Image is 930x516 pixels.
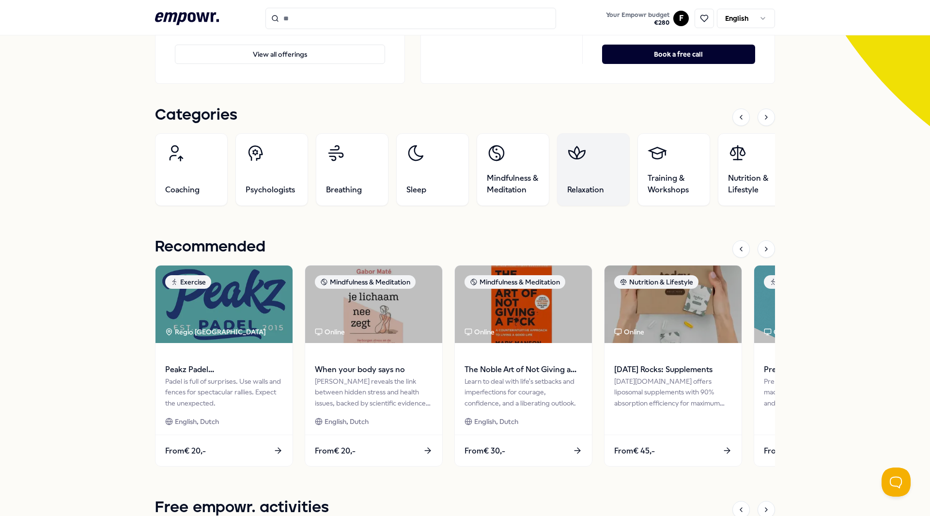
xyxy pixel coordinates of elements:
span: Training & Workshops [648,172,700,196]
span: Breathing [326,184,362,196]
div: Padel is full of surprises. Use walls and fences for spectacular rallies. Expect the unexpected. [165,376,283,408]
h1: Categories [155,103,237,127]
div: Regio [GEOGRAPHIC_DATA] [165,327,267,337]
a: Relaxation [557,133,630,206]
a: package imageExerciseOnlinePremium Yoga MatPremium Yoga Mat, 0.4 cm thick, made of flexible PVC, ... [754,265,892,467]
div: Premium Yoga Mat, 0.4 cm thick, made of flexible PVC, with good grip and easy to carry. [764,376,882,408]
span: From € 25,- [764,445,804,457]
div: Online [764,327,794,337]
a: Nutrition & Lifestyle [718,133,790,206]
a: package imageMindfulness & MeditationOnlineWhen your body says no[PERSON_NAME] reveals the link b... [305,265,443,467]
span: The Noble Art of Not Giving a F*ck [465,363,582,376]
input: Search for products, categories or subcategories [265,8,556,29]
a: package imageNutrition & LifestyleOnline[DATE] Rocks: Supplements[DATE][DOMAIN_NAME] offers lipos... [604,265,742,467]
h1: Recommended [155,235,265,259]
span: Your Empowr budget [606,11,669,19]
span: Sleep [406,184,426,196]
div: Online [465,327,495,337]
span: Coaching [165,184,200,196]
div: [PERSON_NAME] reveals the link between hidden stress and health issues, backed by scientific evid... [315,376,433,408]
span: From € 20,- [315,445,356,457]
button: View all offerings [175,45,385,64]
a: Training & Workshops [637,133,710,206]
div: Online [315,327,345,337]
img: package image [155,266,293,343]
div: [DATE][DOMAIN_NAME] offers liposomal supplements with 90% absorption efficiency for maximum healt... [614,376,732,408]
span: [DATE] Rocks: Supplements [614,363,732,376]
span: Nutrition & Lifestyle [728,172,780,196]
a: package imageMindfulness & MeditationOnlineThe Noble Art of Not Giving a F*ckLearn to deal with l... [454,265,592,467]
span: Psychologists [246,184,295,196]
a: View all offerings [175,29,385,64]
a: Breathing [316,133,388,206]
a: Your Empowr budget€280 [602,8,673,29]
span: English, Dutch [474,416,518,427]
span: English, Dutch [325,416,369,427]
img: package image [604,266,742,343]
iframe: Help Scout Beacon - Open [882,468,911,497]
div: Learn to deal with life's setbacks and imperfections for courage, confidence, and a liberating ou... [465,376,582,408]
span: Relaxation [567,184,604,196]
img: package image [455,266,592,343]
div: Nutrition & Lifestyle [614,275,698,289]
div: Exercise [764,275,810,289]
span: From € 45,- [614,445,655,457]
span: From € 30,- [465,445,505,457]
span: Premium Yoga Mat [764,363,882,376]
a: Coaching [155,133,228,206]
button: Your Empowr budget€280 [604,9,671,29]
div: Mindfulness & Meditation [315,275,416,289]
a: Psychologists [235,133,308,206]
a: Mindfulness & Meditation [477,133,549,206]
span: When your body says no [315,363,433,376]
a: package imageExerciseRegio [GEOGRAPHIC_DATA] Peakz Padel [GEOGRAPHIC_DATA]Padel is full of surpri... [155,265,293,467]
img: package image [305,266,442,343]
img: package image [754,266,891,343]
span: Mindfulness & Meditation [487,172,539,196]
button: F [673,11,689,26]
span: From € 20,- [165,445,206,457]
button: Book a free call [602,45,755,64]
div: Exercise [165,275,211,289]
span: € 280 [606,19,669,27]
a: Sleep [396,133,469,206]
span: English, Dutch [175,416,219,427]
div: Mindfulness & Meditation [465,275,565,289]
span: Peakz Padel [GEOGRAPHIC_DATA] [165,363,283,376]
div: Online [614,327,644,337]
